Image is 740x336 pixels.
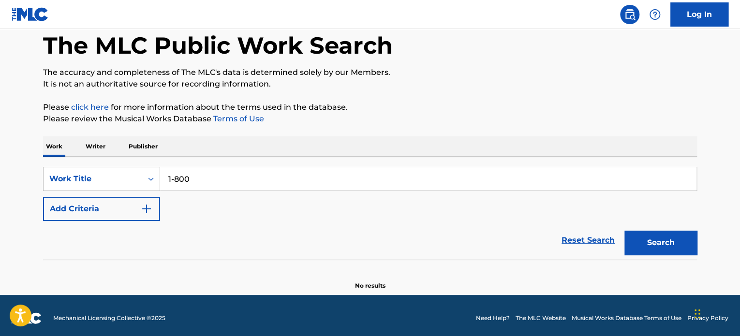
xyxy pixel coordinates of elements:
[211,114,264,123] a: Terms of Use
[141,203,152,215] img: 9d2ae6d4665cec9f34b9.svg
[624,231,697,255] button: Search
[49,173,136,185] div: Work Title
[43,167,697,260] form: Search Form
[43,102,697,113] p: Please for more information about the terms used in the database.
[516,314,566,322] a: The MLC Website
[572,314,681,322] a: Musical Works Database Terms of Use
[43,113,697,125] p: Please review the Musical Works Database
[53,314,165,322] span: Mechanical Licensing Collective © 2025
[12,7,49,21] img: MLC Logo
[83,136,108,157] p: Writer
[43,136,65,157] p: Work
[43,78,697,90] p: It is not an authoritative source for recording information.
[355,270,385,290] p: No results
[620,5,639,24] a: Public Search
[43,31,393,60] h1: The MLC Public Work Search
[624,9,636,20] img: search
[557,230,620,251] a: Reset Search
[43,67,697,78] p: The accuracy and completeness of The MLC's data is determined solely by our Members.
[692,290,740,336] iframe: Chat Widget
[43,197,160,221] button: Add Criteria
[126,136,161,157] p: Publisher
[670,2,728,27] a: Log In
[695,299,700,328] div: Drag
[645,5,665,24] div: Help
[687,314,728,322] a: Privacy Policy
[476,314,510,322] a: Need Help?
[71,102,109,112] a: click here
[649,9,661,20] img: help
